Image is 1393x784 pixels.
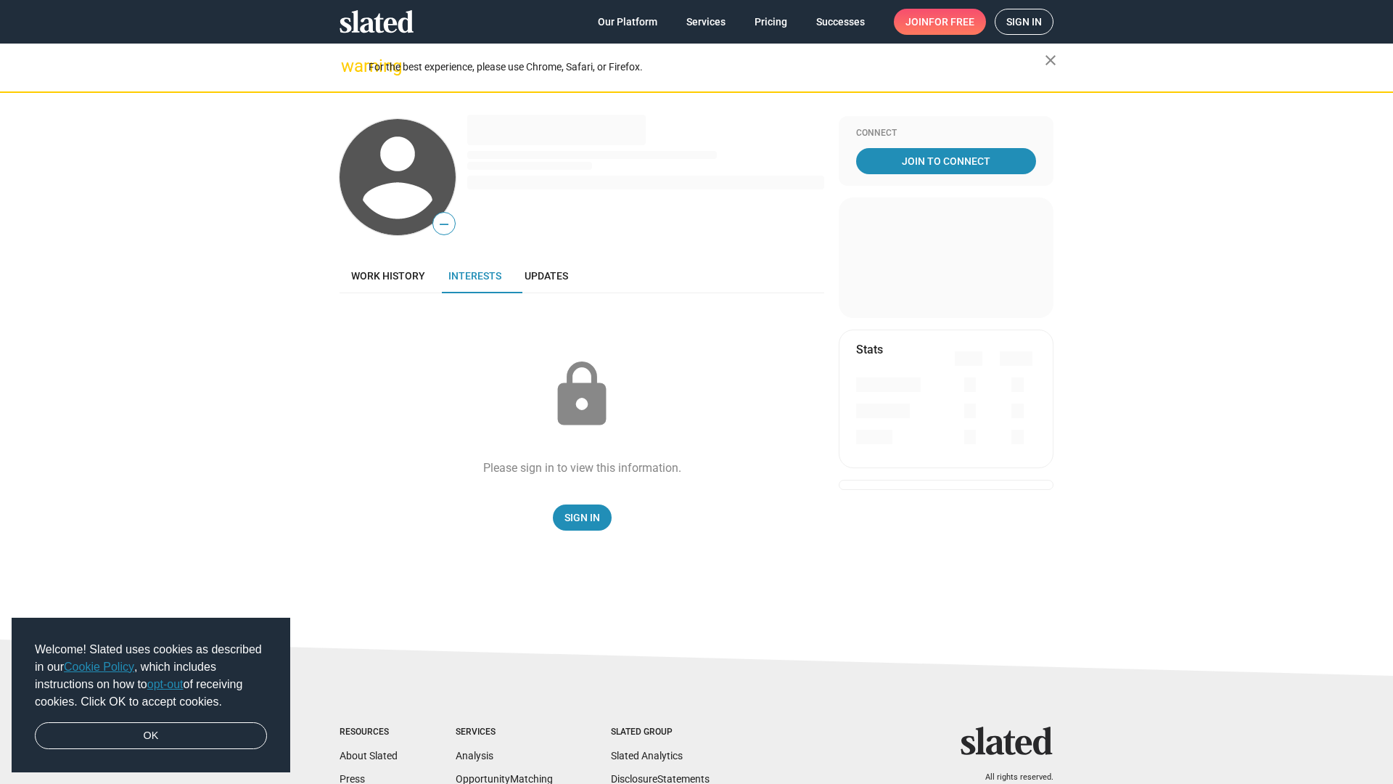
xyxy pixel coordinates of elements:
div: cookieconsent [12,618,290,773]
a: Joinfor free [894,9,986,35]
a: Services [675,9,737,35]
span: Updates [525,270,568,282]
a: dismiss cookie message [35,722,267,750]
mat-icon: close [1042,52,1059,69]
a: Sign In [553,505,612,531]
div: Services [456,727,553,738]
a: About Slated [340,750,398,761]
span: Interests [448,270,501,282]
span: Join [905,9,974,35]
span: Our Platform [598,9,657,35]
div: Resources [340,727,398,738]
span: Sign In [564,505,600,531]
a: Analysis [456,750,493,761]
div: For the best experience, please use Chrome, Safari, or Firefox. [369,57,1045,77]
span: Services [686,9,726,35]
span: Work history [351,270,425,282]
a: Pricing [743,9,799,35]
a: Sign in [995,9,1053,35]
span: Sign in [1006,9,1042,34]
span: Welcome! Slated uses cookies as described in our , which includes instructions on how to of recei... [35,641,267,711]
a: Successes [805,9,876,35]
div: Slated Group [611,727,710,738]
a: Updates [513,258,580,293]
span: Join To Connect [859,148,1033,174]
a: Cookie Policy [64,661,134,673]
span: Successes [816,9,865,35]
a: Join To Connect [856,148,1036,174]
div: Please sign in to view this information. [483,460,681,475]
a: Slated Analytics [611,750,683,761]
a: Interests [437,258,513,293]
mat-icon: lock [546,359,618,431]
span: for free [929,9,974,35]
mat-card-title: Stats [856,342,883,357]
span: Pricing [755,9,787,35]
span: — [433,215,455,234]
a: Our Platform [586,9,669,35]
a: Work history [340,258,437,293]
mat-icon: warning [341,57,358,75]
a: opt-out [147,678,184,690]
div: Connect [856,128,1036,139]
